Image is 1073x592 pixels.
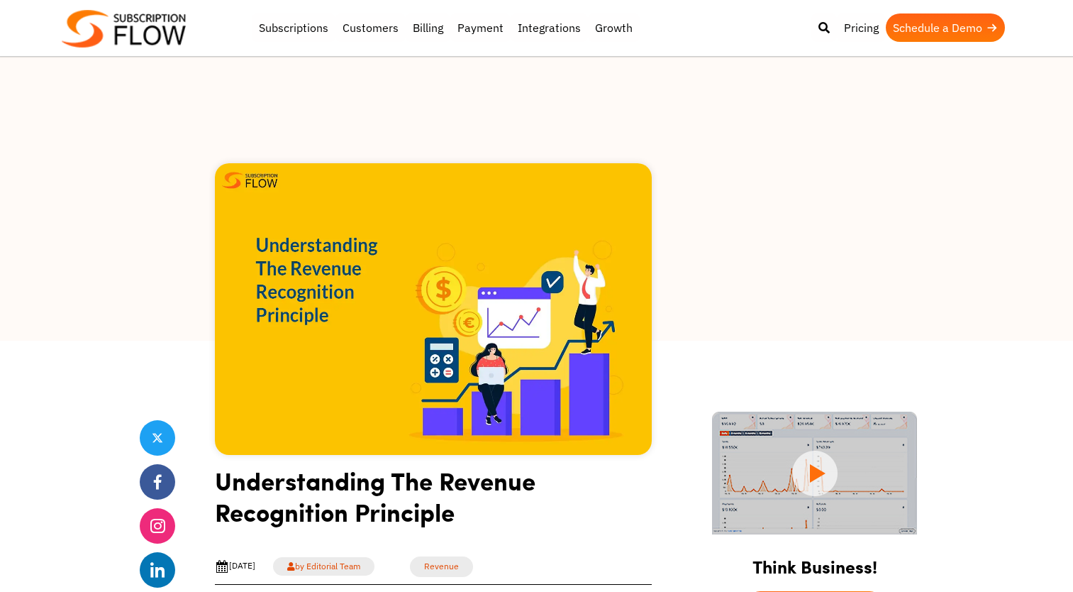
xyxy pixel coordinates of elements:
img: Subscriptionflow [62,10,186,48]
a: by Editorial Team [273,557,374,576]
a: Growth [588,13,640,42]
a: Integrations [511,13,588,42]
a: Schedule a Demo [886,13,1005,42]
a: Payment [450,13,511,42]
img: intro video [712,412,917,535]
a: Billing [406,13,450,42]
a: Customers [335,13,406,42]
a: Pricing [837,13,886,42]
h2: Think Business! [696,539,934,584]
h1: Understanding The Revenue Recognition Principle [215,465,652,538]
img: Revenue Recognition Principle [215,163,652,455]
div: [DATE] [215,559,255,574]
a: Revenue [410,557,473,577]
a: Subscriptions [252,13,335,42]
